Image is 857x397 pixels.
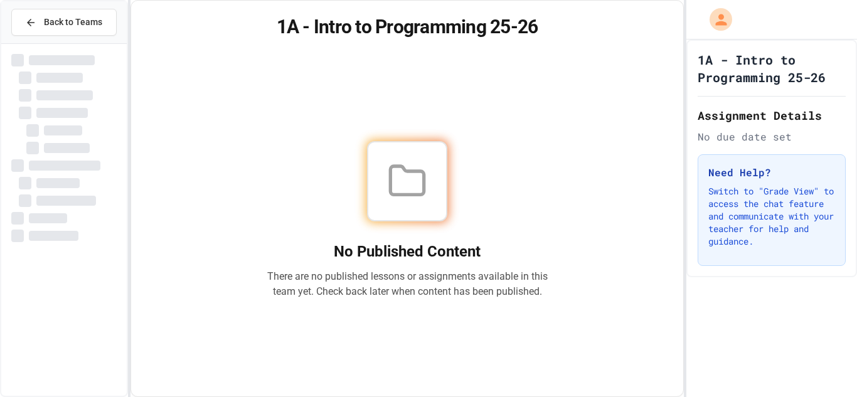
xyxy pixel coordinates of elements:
h2: No Published Content [267,241,548,262]
div: My Account [696,5,735,34]
h1: 1A - Intro to Programming 25-26 [146,16,669,38]
p: Switch to "Grade View" to access the chat feature and communicate with your teacher for help and ... [708,185,835,248]
h2: Assignment Details [698,107,846,124]
h3: Need Help? [708,165,835,180]
button: Back to Teams [11,9,117,36]
div: No due date set [698,129,846,144]
h1: 1A - Intro to Programming 25-26 [698,51,846,86]
span: Back to Teams [44,16,102,29]
p: There are no published lessons or assignments available in this team yet. Check back later when c... [267,269,548,299]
